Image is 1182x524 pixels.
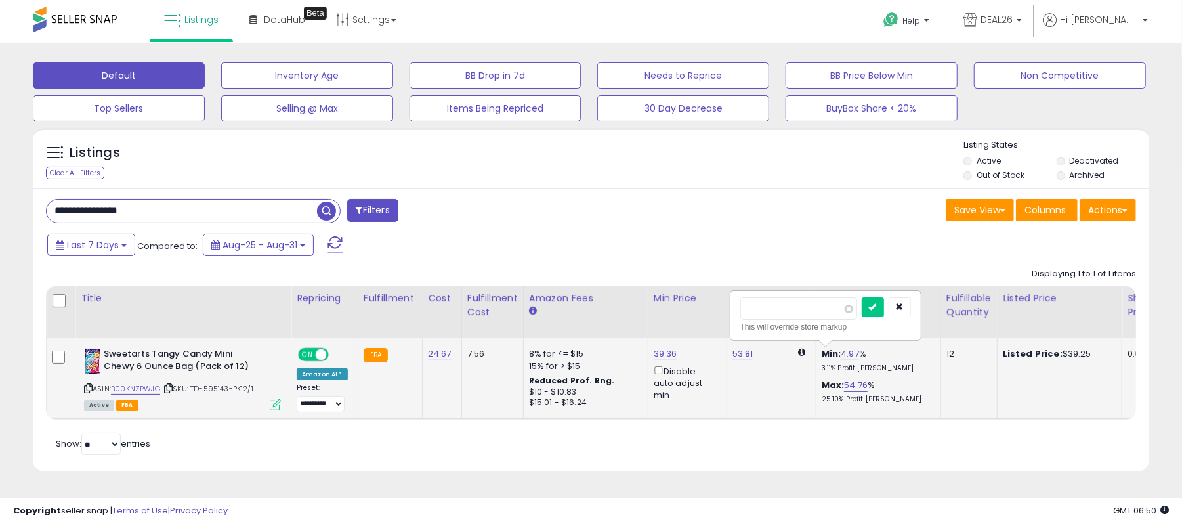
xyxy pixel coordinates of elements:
b: Reduced Prof. Rng. [529,375,615,386]
strong: Copyright [13,504,61,517]
span: Help [902,15,920,26]
span: All listings currently available for purchase on Amazon [84,400,114,411]
span: ON [299,349,316,360]
div: 12 [946,348,987,360]
span: Last 7 Days [67,238,119,251]
button: Default [33,62,205,89]
span: Compared to: [137,240,198,252]
div: ASIN: [84,348,281,409]
button: Items Being Repriced [410,95,581,121]
div: Listed Price [1003,292,1116,305]
a: B00KNZPWJG [111,383,160,395]
a: Help [873,2,942,43]
label: Deactivated [1070,155,1119,166]
div: $39.25 [1003,348,1112,360]
button: Aug-25 - Aug-31 [203,234,314,256]
b: Min: [822,347,841,360]
img: 516L4L001UL._SL40_.jpg [84,348,100,374]
span: Hi [PERSON_NAME] [1060,13,1139,26]
div: seller snap | | [13,505,228,517]
label: Archived [1070,169,1105,181]
b: Listed Price: [1003,347,1063,360]
div: % [822,380,931,404]
div: % [822,348,931,372]
button: Save View [946,199,1014,221]
div: Displaying 1 to 1 of 1 items [1032,268,1136,280]
small: Amazon Fees. [529,305,537,317]
a: 54.76 [844,379,868,392]
button: Non Competitive [974,62,1146,89]
div: $15.01 - $16.24 [529,397,638,408]
button: Top Sellers [33,95,205,121]
div: Repricing [297,292,352,305]
button: Needs to Reprice [597,62,769,89]
b: Sweetarts Tangy Candy Mini Chewy 6 Ounce Bag (Pack of 12) [104,348,263,376]
button: Inventory Age [221,62,393,89]
div: Fulfillment Cost [467,292,518,319]
small: FBA [364,348,388,362]
div: 7.56 [467,348,513,360]
a: 24.67 [428,347,452,360]
a: 39.36 [654,347,677,360]
button: 30 Day Decrease [597,95,769,121]
span: DEAL26 [981,13,1013,26]
p: 25.10% Profit [PERSON_NAME] [822,395,931,404]
span: OFF [327,349,348,360]
span: Show: entries [56,437,150,450]
button: Columns [1016,199,1078,221]
p: Listing States: [963,139,1149,152]
div: Amazon Fees [529,292,643,305]
h5: Listings [70,144,120,162]
div: 0.00 [1128,348,1149,360]
div: Title [81,292,285,305]
button: BuyBox Share < 20% [786,95,958,121]
div: Min Price [654,292,721,305]
span: DataHub [264,13,305,26]
span: Aug-25 - Aug-31 [222,238,297,251]
b: Max: [822,379,845,391]
label: Active [977,155,1001,166]
th: The percentage added to the cost of goods (COGS) that forms the calculator for Min & Max prices. [816,286,940,338]
p: 3.11% Profit [PERSON_NAME] [822,364,931,373]
button: BB Drop in 7d [410,62,581,89]
a: Hi [PERSON_NAME] [1043,13,1148,43]
a: 53.81 [732,347,753,360]
button: BB Price Below Min [786,62,958,89]
div: Tooltip anchor [304,7,327,20]
a: 4.97 [841,347,859,360]
div: 15% for > $15 [529,360,638,372]
div: Fulfillment [364,292,417,305]
span: Columns [1024,204,1066,217]
div: $10 - $10.83 [529,387,638,398]
button: Filters [347,199,398,222]
div: Fulfillable Quantity [946,292,992,319]
button: Actions [1080,199,1136,221]
div: Markup on Cost [822,292,935,305]
span: Listings [184,13,219,26]
div: Clear All Filters [46,167,104,179]
button: Selling @ Max [221,95,393,121]
div: Disable auto adjust min [654,364,717,402]
span: FBA [116,400,138,411]
label: Out of Stock [977,169,1024,181]
div: This will override store markup [740,320,911,334]
div: 8% for <= $15 [529,348,638,360]
div: Amazon AI * [297,368,348,380]
div: Ship Price [1128,292,1154,319]
a: Privacy Policy [170,504,228,517]
span: 2025-09-8 06:50 GMT [1113,504,1169,517]
span: | SKU: TD-595143-PK12/1 [162,383,253,394]
div: Cost [428,292,456,305]
button: Last 7 Days [47,234,135,256]
div: Preset: [297,383,348,413]
a: Terms of Use [112,504,168,517]
i: Get Help [883,12,899,28]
